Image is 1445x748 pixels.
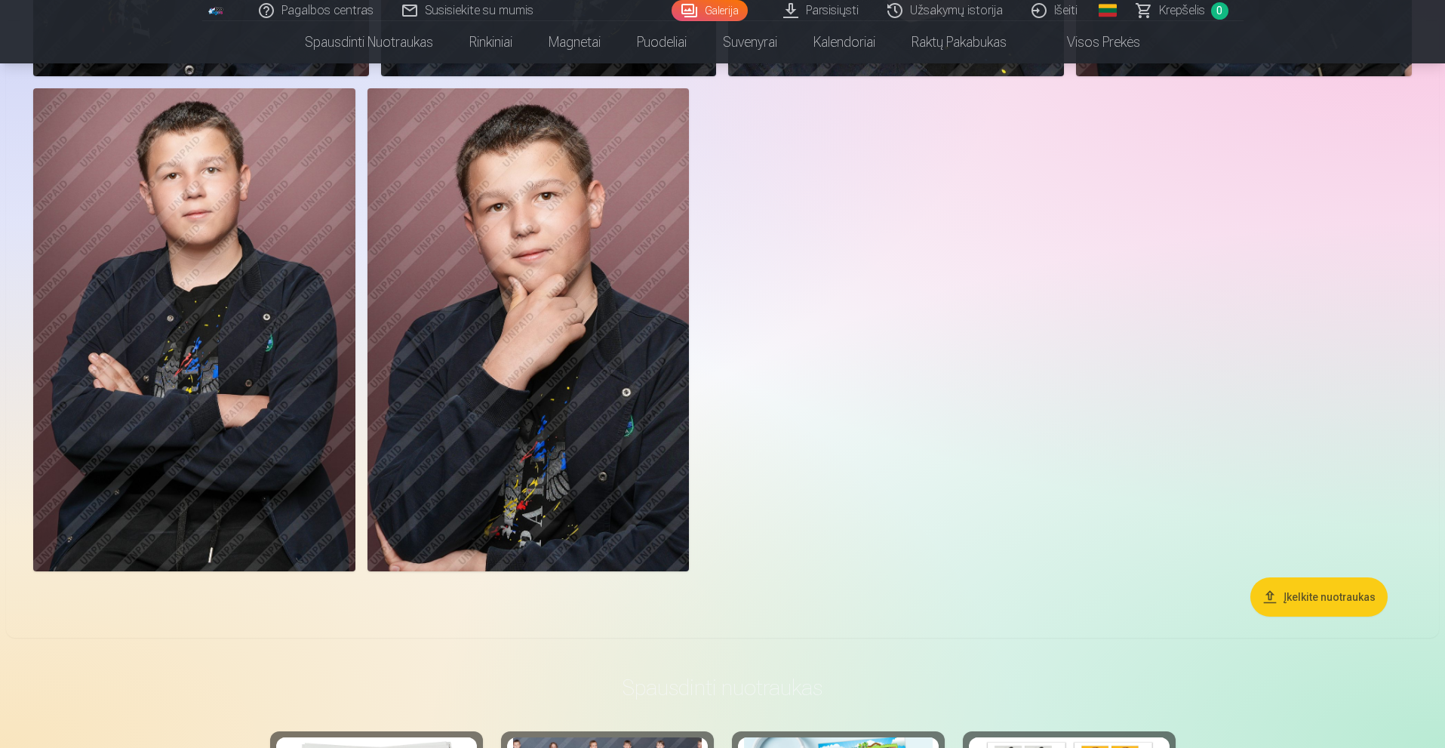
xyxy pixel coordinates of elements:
span: Krepšelis [1159,2,1205,20]
a: Raktų pakabukas [893,21,1025,63]
a: Rinkiniai [451,21,530,63]
a: Magnetai [530,21,619,63]
img: /fa5 [208,6,225,15]
a: Kalendoriai [795,21,893,63]
span: 0 [1211,2,1228,20]
a: Puodeliai [619,21,705,63]
a: Visos prekės [1025,21,1158,63]
h3: Spausdinti nuotraukas [282,674,1164,701]
a: Spausdinti nuotraukas [287,21,451,63]
a: Suvenyrai [705,21,795,63]
button: Įkelkite nuotraukas [1250,577,1388,617]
